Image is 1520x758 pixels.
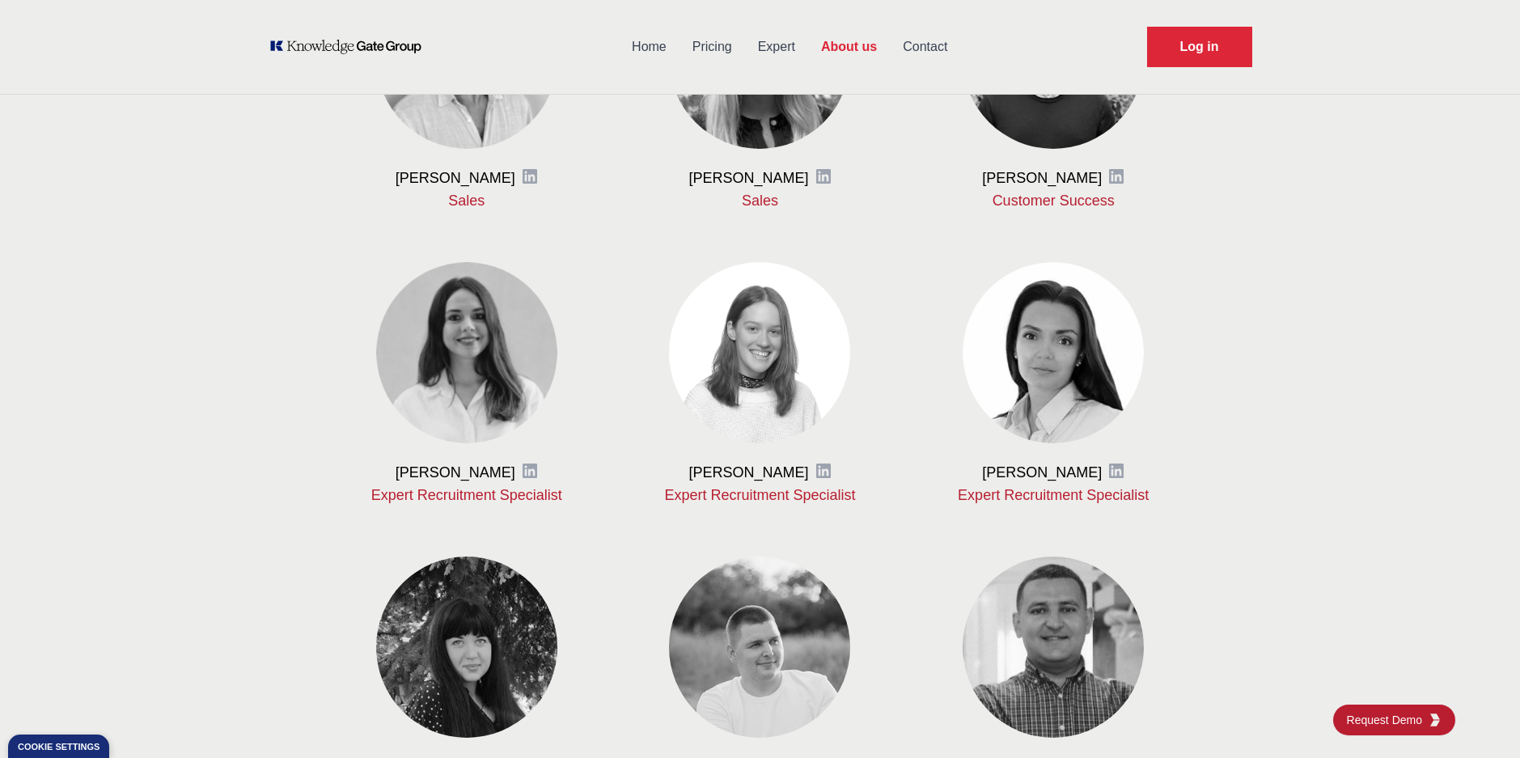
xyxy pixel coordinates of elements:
[18,743,99,752] div: Cookie settings
[982,463,1102,482] h3: [PERSON_NAME]
[745,26,808,68] a: Expert
[808,26,890,68] a: About us
[639,485,881,505] p: Expert Recruitment Specialist
[1333,705,1455,735] a: Request DemoKGG
[680,26,745,68] a: Pricing
[376,557,557,738] img: Yelyzaveta Krotova
[933,191,1175,210] p: Customer Success
[890,26,960,68] a: Contact
[933,485,1175,505] p: Expert Recruitment Specialist
[396,463,515,482] h3: [PERSON_NAME]
[669,557,850,738] img: Pavlo Krotov
[376,262,557,443] img: Karina Stopachynska
[619,26,680,68] a: Home
[1147,27,1252,67] a: Request Demo
[688,463,808,482] h3: [PERSON_NAME]
[1429,714,1442,726] img: KGG
[669,262,850,443] img: Daryna Podoliak
[346,191,588,210] p: Sales
[1439,680,1520,758] iframe: Chat Widget
[1347,712,1429,728] span: Request Demo
[688,168,808,188] h3: [PERSON_NAME]
[396,168,515,188] h3: [PERSON_NAME]
[963,557,1144,738] img: Serhii Prokopenko
[963,262,1144,443] img: Zhanna Podtykan
[982,168,1102,188] h3: [PERSON_NAME]
[269,39,433,55] a: KOL Knowledge Platform: Talk to Key External Experts (KEE)
[639,191,881,210] p: Sales
[346,485,588,505] p: Expert Recruitment Specialist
